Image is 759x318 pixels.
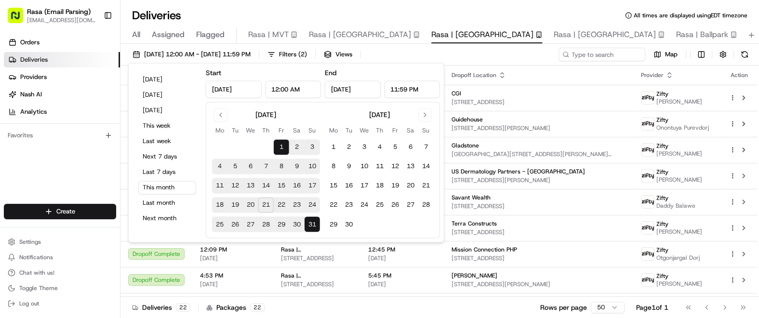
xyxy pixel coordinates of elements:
[200,246,266,253] span: 12:09 PM
[452,246,517,253] span: Mission Connection PHP
[19,149,27,157] img: 1736555255976-a54dd68f-1ca7-489b-9aae-adbdc363a1c4
[243,198,258,213] button: 20
[656,90,668,98] span: Zifty
[20,38,40,47] span: Orders
[656,272,668,280] span: Zifty
[656,280,702,288] span: [PERSON_NAME]
[452,90,461,97] span: CGI
[289,140,305,155] button: 2
[138,165,196,179] button: Last 7 days
[27,7,91,16] button: Rasa (Email Parsing)
[132,8,181,23] h1: Deliveries
[227,125,243,135] th: Tuesday
[274,140,289,155] button: 1
[279,50,307,59] span: Filters
[656,194,668,202] span: Zifty
[357,140,372,155] button: 3
[144,50,251,59] span: [DATE] 12:00 AM - [DATE] 11:59 PM
[387,125,403,135] th: Friday
[431,29,533,40] span: Rasa | [GEOGRAPHIC_DATA]
[559,48,645,61] input: Type to search
[19,215,74,225] span: Knowledge Base
[10,9,29,28] img: Nash
[19,284,58,292] span: Toggle Theme
[68,238,117,246] a: Powered byPylon
[384,80,440,98] input: Time
[20,55,48,64] span: Deliveries
[418,140,434,155] button: 7
[135,149,155,157] span: [DATE]
[10,125,65,132] div: Past conversations
[305,198,320,213] button: 24
[305,140,320,155] button: 3
[656,142,668,150] span: Zifty
[656,176,702,184] span: [PERSON_NAME]
[4,266,116,279] button: Chat with us!
[274,198,289,213] button: 22
[341,159,357,174] button: 9
[641,144,654,156] img: zifty-logo-trans-sq.png
[212,217,227,232] button: 25
[200,280,266,288] span: [DATE]
[641,274,654,286] img: zifty-logo-trans-sq.png
[130,175,133,183] span: •
[30,175,128,183] span: [PERSON_NAME] [PERSON_NAME]
[20,92,38,109] img: 1727276513143-84d647e1-66c0-4f92-a045-3c9f9f5dfd92
[281,280,353,288] span: [STREET_ADDRESS]
[452,228,626,236] span: [STREET_ADDRESS]
[357,159,372,174] button: 10
[452,202,626,210] span: [STREET_ADDRESS]
[452,280,626,288] span: [STREET_ADDRESS][PERSON_NAME]
[4,35,120,50] a: Orders
[341,178,357,194] button: 16
[452,168,585,175] span: US Dermatology Partners - [GEOGRAPHIC_DATA]
[138,73,196,86] button: [DATE]
[372,140,387,155] button: 4
[452,272,497,279] span: [PERSON_NAME]
[4,281,116,295] button: Toggle Theme
[641,196,654,208] img: zifty-logo-trans-sq.png
[403,178,418,194] button: 20
[4,251,116,264] button: Notifications
[387,198,403,213] button: 26
[452,176,626,184] span: [STREET_ADDRESS][PERSON_NAME]
[132,303,190,312] div: Deliveries
[641,118,654,130] img: zifty-logo-trans-sq.png
[656,116,668,124] span: Zifty
[96,238,117,246] span: Pylon
[281,246,353,253] span: Rasa | [GEOGRAPHIC_DATA]
[641,71,664,79] span: Provider
[387,178,403,194] button: 19
[368,246,436,253] span: 12:45 PM
[206,80,261,98] input: Date
[19,269,54,277] span: Chat with us!
[387,159,403,174] button: 12
[243,159,258,174] button: 6
[10,140,25,155] img: Joana Marie Avellanoza
[656,220,668,228] span: Zifty
[418,108,432,121] button: Go to next month
[212,159,227,174] button: 4
[418,159,434,174] button: 14
[243,125,258,135] th: Wednesday
[289,159,305,174] button: 9
[387,140,403,155] button: 5
[452,124,626,132] span: [STREET_ADDRESS][PERSON_NAME]
[263,48,311,61] button: Filters(2)
[25,62,159,72] input: Clear
[4,104,120,119] a: Analytics
[634,12,747,19] span: All times are displayed using EDT timezone
[265,80,321,98] input: Time
[305,217,320,232] button: 31
[403,198,418,213] button: 27
[206,68,221,77] label: Start
[212,198,227,213] button: 18
[138,212,196,225] button: Next month
[357,198,372,213] button: 24
[4,4,100,27] button: Rasa (Email Parsing)[EMAIL_ADDRESS][DOMAIN_NAME]
[258,217,274,232] button: 28
[641,170,654,182] img: zifty-logo-trans-sq.png
[138,88,196,102] button: [DATE]
[554,29,656,40] span: Rasa | [GEOGRAPHIC_DATA]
